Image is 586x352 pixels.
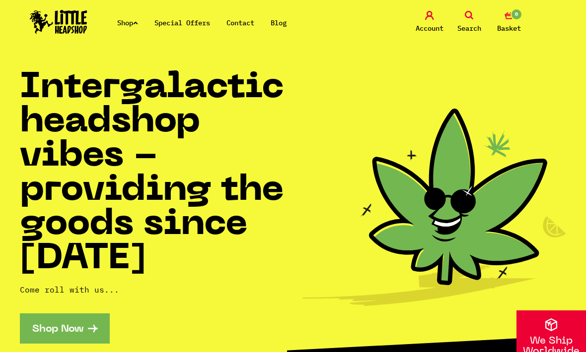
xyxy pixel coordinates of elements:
span: Basket [497,22,521,34]
a: Search [452,11,487,34]
span: 0 [511,8,522,20]
img: Little Head Shop Logo [30,10,87,34]
a: Shop [117,18,138,27]
span: Search [457,22,481,34]
p: Come roll with us... [20,284,293,295]
a: Contact [226,18,254,27]
a: Blog [271,18,287,27]
h1: Intergalactic headshop vibes - providing the goods since [DATE] [20,71,293,277]
a: Special Offers [154,18,210,27]
a: Shop Now [20,313,110,344]
span: Account [416,22,443,34]
a: 0 Basket [492,11,526,34]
